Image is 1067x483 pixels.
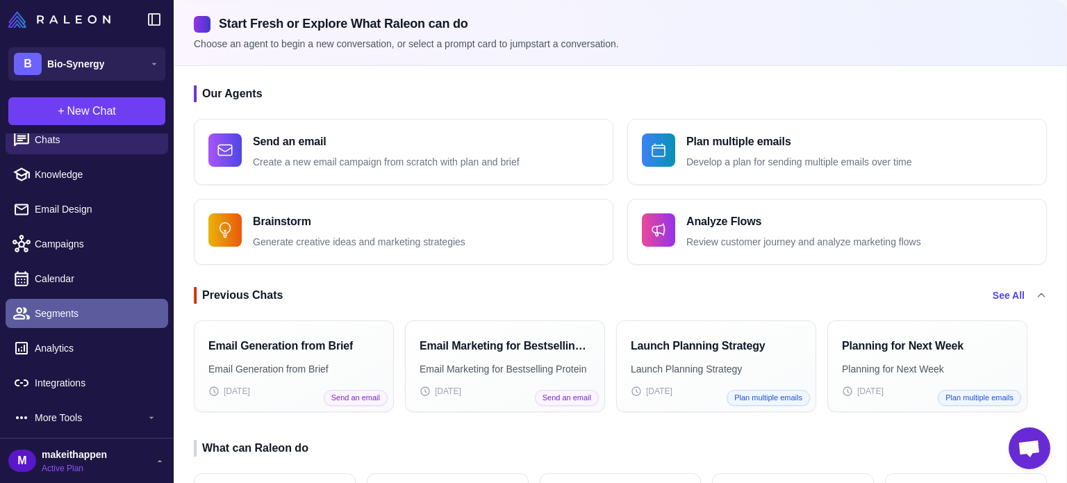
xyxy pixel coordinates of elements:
[631,361,802,377] p: Launch Planning Strategy
[842,385,1013,398] div: [DATE]
[6,299,168,328] a: Segments
[35,341,157,356] span: Analytics
[35,410,146,425] span: More Tools
[253,154,520,170] p: Create a new email campaign from scratch with plan and brief
[420,361,590,377] p: Email Marketing for Bestselling Protein
[208,385,379,398] div: [DATE]
[194,287,283,304] div: Previous Chats
[42,447,107,462] span: makeithappen
[208,361,379,377] p: Email Generation from Brief
[14,53,42,75] div: B
[194,36,1047,51] p: Choose an agent to begin a new conversation, or select a prompt card to jumpstart a conversation.
[194,119,613,185] button: Send an emailCreate a new email campaign from scratch with plan and brief
[631,385,802,398] div: [DATE]
[8,450,36,472] div: M
[993,288,1025,303] a: See All
[6,334,168,363] a: Analytics
[35,271,157,286] span: Calendar
[627,119,1047,185] button: Plan multiple emailsDevelop a plan for sending multiple emails over time
[208,338,353,354] h3: Email Generation from Brief
[842,338,963,354] h3: Planning for Next Week
[686,154,912,170] p: Develop a plan for sending multiple emails over time
[35,202,157,217] span: Email Design
[8,97,165,125] button: +New Chat
[35,236,157,252] span: Campaigns
[6,125,168,154] a: Chats
[8,11,116,28] a: Raleon Logo
[1009,427,1050,469] div: Open chat
[6,264,168,293] a: Calendar
[8,11,110,28] img: Raleon Logo
[842,361,1013,377] p: Planning for Next Week
[194,15,1047,33] h2: Start Fresh or Explore What Raleon can do
[686,213,921,230] h4: Analyze Flows
[686,234,921,250] p: Review customer journey and analyze marketing flows
[6,229,168,259] a: Campaigns
[6,195,168,224] a: Email Design
[253,133,520,150] h4: Send an email
[686,133,912,150] h4: Plan multiple emails
[938,390,1021,406] span: Plan multiple emails
[58,103,64,120] span: +
[35,306,157,321] span: Segments
[253,213,465,230] h4: Brainstorm
[194,440,308,457] div: What can Raleon do
[35,132,157,147] span: Chats
[35,375,157,391] span: Integrations
[194,199,613,265] button: BrainstormGenerate creative ideas and marketing strategies
[420,385,590,398] div: [DATE]
[253,234,465,250] p: Generate creative ideas and marketing strategies
[8,47,165,81] button: BBio-Synergy
[194,85,1047,102] h3: Our Agents
[727,390,810,406] span: Plan multiple emails
[420,338,590,354] h3: Email Marketing for Bestselling Protein
[535,390,599,406] span: Send an email
[631,338,766,354] h3: Launch Planning Strategy
[47,56,104,72] span: Bio-Synergy
[324,390,388,406] span: Send an email
[6,368,168,398] a: Integrations
[42,462,107,475] span: Active Plan
[67,103,116,120] span: New Chat
[6,160,168,189] a: Knowledge
[35,167,157,182] span: Knowledge
[627,199,1047,265] button: Analyze FlowsReview customer journey and analyze marketing flows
